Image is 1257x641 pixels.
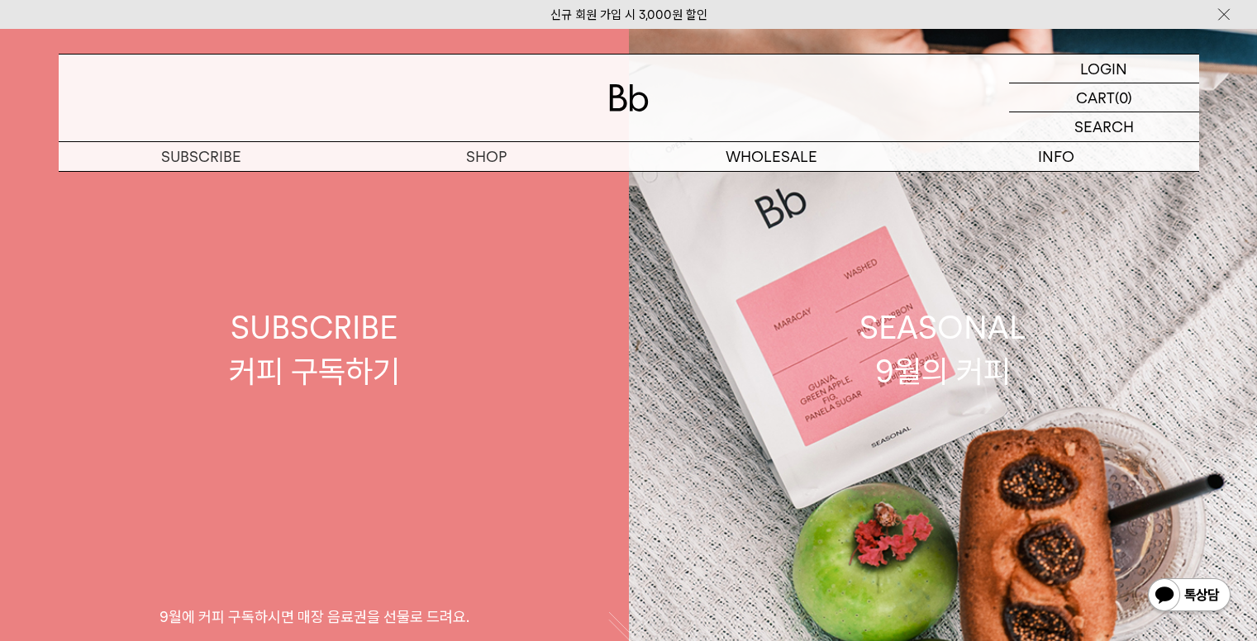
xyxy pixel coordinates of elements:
div: SUBSCRIBE 커피 구독하기 [229,306,400,393]
div: SEASONAL 9월의 커피 [859,306,1026,393]
p: (0) [1115,83,1132,112]
p: LOGIN [1080,55,1127,83]
a: SUBSCRIBE [59,142,344,171]
p: CART [1076,83,1115,112]
img: 카카오톡 채널 1:1 채팅 버튼 [1146,577,1232,616]
p: WHOLESALE [629,142,914,171]
a: 신규 회원 가입 시 3,000원 할인 [550,7,707,22]
a: LOGIN [1009,55,1199,83]
p: SEARCH [1074,112,1134,141]
a: CART (0) [1009,83,1199,112]
p: INFO [914,142,1199,171]
img: 로고 [609,84,649,112]
a: SHOP [344,142,629,171]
